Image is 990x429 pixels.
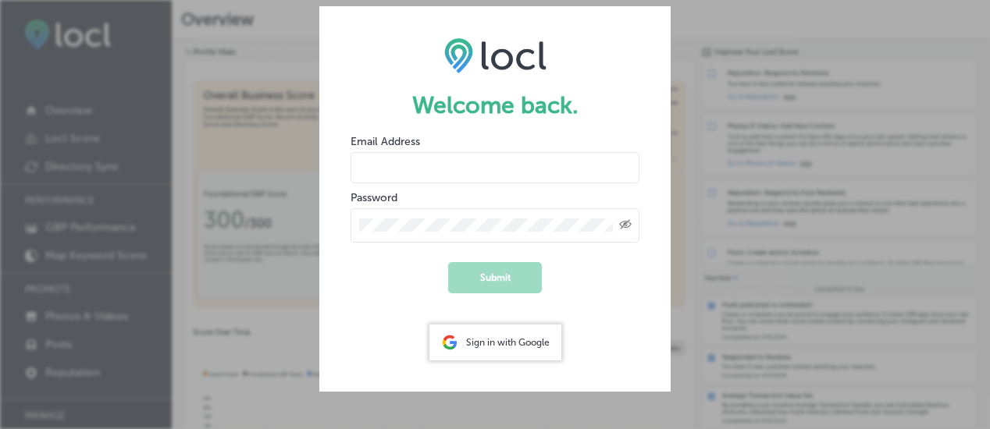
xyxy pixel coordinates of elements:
[351,135,420,148] label: Email Address
[448,262,542,293] button: Submit
[351,191,397,204] label: Password
[444,37,547,73] img: LOCL logo
[619,218,632,232] span: Toggle password visibility
[429,324,561,360] div: Sign in with Google
[351,91,639,119] h1: Welcome back.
